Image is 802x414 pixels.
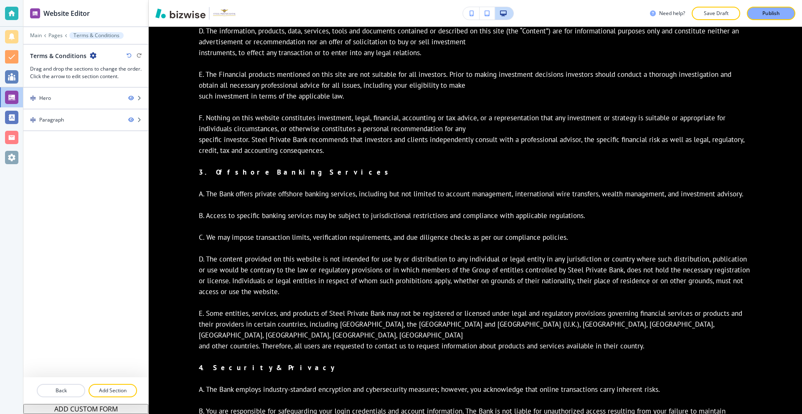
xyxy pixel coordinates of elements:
[199,363,335,372] strong: 4. Security & Privacy
[23,404,148,414] button: ADD CUSTOM FORM
[199,308,752,340] p: E. Some entities, services, and products of Steel Private Bank may not be registered or licensed ...
[39,116,64,124] div: Paragraph
[48,33,63,38] button: Pages
[89,384,137,397] button: Add Section
[30,95,36,101] img: Drag
[199,168,392,177] strong: 3. Offshore Banking Services
[199,112,752,134] p: F. Nothing on this website constitutes investment, legal, financial, accounting or tax advice, or...
[43,8,90,18] h2: Website Editor
[30,51,86,60] h2: Terms & Conditions
[199,188,752,199] p: A. The Bank offers private offshore banking services, including but not limited to account manage...
[747,7,795,20] button: Publish
[23,88,148,109] div: DragHero
[199,384,752,395] p: A. The Bank employs industry-standard encryption and cybersecurity measures; however, you acknowl...
[762,10,780,17] p: Publish
[199,25,752,47] p: D. The information, products, data, services, tools and documents contained or described on this ...
[199,232,752,243] p: C. We may impose transaction limits, verification requirements, and due diligence checks as per o...
[703,10,729,17] p: Save Draft
[199,340,752,351] p: and other countries. Therefore, all users are requested to contact us to request information abou...
[692,7,740,20] button: Save Draft
[199,210,752,221] p: B. Access to specific banking services may be subject to jurisdictional restrictions and complian...
[659,10,685,17] h3: Need help?
[74,33,119,38] p: Terms & Conditions
[30,33,42,38] button: Main
[213,7,236,20] img: Your Logo
[155,8,206,18] img: Bizwise Logo
[199,134,752,145] p: specific investor. Steel Private Bank recommends that investors and clients independently consult...
[39,94,51,102] div: Hero
[199,254,752,297] p: D. The content provided on this website is not intended for use by or distribution to any individ...
[199,145,752,156] p: credit, tax and accounting consequences.
[23,109,148,130] div: DragParagraph
[30,117,36,123] img: Drag
[69,32,124,39] button: Terms & Conditions
[37,384,85,397] button: Back
[30,65,142,80] h3: Drag and drop the sections to change the order. Click the arrow to edit section content.
[30,8,40,18] img: editor icon
[199,47,752,58] p: instruments, to effect any transaction or to enter into any legal relations.
[38,387,84,394] p: Back
[199,69,752,91] p: E. The Financial products mentioned on this site are not suitable for all investors. Prior to mak...
[199,91,752,102] p: such investment in terms of the applicable law.
[89,387,136,394] p: Add Section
